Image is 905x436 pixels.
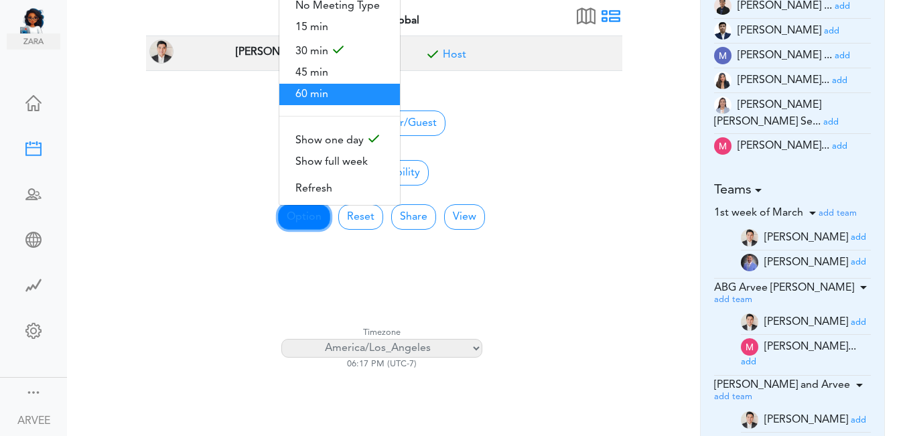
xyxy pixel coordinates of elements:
[741,356,756,367] a: add
[7,95,60,108] div: Home
[851,317,866,328] a: add
[835,2,850,11] small: add
[279,17,400,38] span: 15 min
[741,310,872,335] li: a.flores@unified-accounting.com
[391,204,436,230] a: Share
[823,117,839,127] a: add
[17,413,50,429] div: ARVEE
[714,134,872,159] li: Tax Supervisor (ma.dacuma@unified-accounting.com)
[232,42,323,61] span: TAX PARTNER at Corona, CA, USA
[714,47,732,64] img: wOzMUeZp9uVEwAAAABJRU5ErkJggg==
[7,316,60,348] a: Change Settings
[714,294,752,305] a: add team
[741,408,872,433] li: a.flores@unified-accounting.com
[714,93,872,134] li: Tax Manager (mc.servinas@unified-accounting.com)
[741,335,872,372] li: ma.dacuma@unified-accounting.com
[764,232,848,242] span: [PERSON_NAME]
[741,254,758,271] img: Z
[851,233,866,242] small: add
[714,44,872,68] li: Tax Advisor (mc.talley@unified-accounting.com)
[714,100,821,127] span: [PERSON_NAME] [PERSON_NAME] Se...
[714,96,732,114] img: tYClh565bsNRV2DOQ8zUDWWPrkmSsbOKg5xJDCoDKG2XlEZmCEccTQ7zEOPYImp7PCOAf7r2cjy7pCrRzzhJpJUo4c9mYcQ0F...
[7,277,60,291] div: Time Saved
[714,391,752,402] a: add team
[741,250,872,275] li: rigel@unified-accounting.com
[824,25,839,36] a: add
[832,142,847,151] small: add
[279,178,400,200] span: Refresh
[714,19,872,44] li: Partner (justine.tala@unifiedglobalph.com)
[764,257,848,267] span: [PERSON_NAME]
[824,27,839,35] small: add
[714,208,803,218] span: 1st week of March
[851,318,866,327] small: add
[738,141,829,151] span: [PERSON_NAME]...
[279,62,400,84] span: 45 min
[741,226,872,250] li: a.flores@unified-accounting.com
[738,1,832,11] span: [PERSON_NAME] ...
[738,75,829,86] span: [PERSON_NAME]...
[25,384,42,403] a: Change side menu
[832,75,847,86] a: add
[741,358,756,366] small: add
[714,72,732,89] img: t+ebP8ENxXARE3R9ZYAAAAASUVORK5CYII=
[714,380,850,390] span: [PERSON_NAME] and Arvee
[7,232,60,245] div: Share Meeting Link
[764,317,848,328] span: [PERSON_NAME]
[851,416,866,425] small: add
[741,338,758,356] img: zKsWRAxI9YUAAAAASUVORK5CYII=
[444,204,485,230] button: View
[236,47,320,58] strong: [PERSON_NAME]
[819,209,857,218] small: add team
[764,342,856,352] span: [PERSON_NAME]...
[278,204,330,230] button: Option
[443,50,466,60] a: Included for meeting
[279,151,400,173] span: Show full week
[279,38,400,62] span: 30 min
[714,392,752,401] small: add team
[7,33,60,50] img: zara.png
[338,204,383,230] button: Reset
[851,232,866,242] a: add
[835,50,850,61] a: add
[835,1,850,11] a: add
[832,141,847,151] a: add
[714,22,732,40] img: oYmRaigo6CGHQoVEE68UKaYmSv3mcdPtBqv6mR0IswoELyKVAGpf2awGYjY1lJF3I6BneypHs55I8hk2WCirnQq9SYxiZpiWh...
[279,127,400,151] span: Show one day
[851,257,866,267] a: add
[7,323,60,336] div: Change Settings
[851,258,866,267] small: add
[823,118,839,127] small: add
[347,360,417,368] span: 06:17 PM (UTC-7)
[741,313,758,331] img: Z
[714,283,854,293] span: ABG Arvee [PERSON_NAME]
[7,141,60,154] div: New Meeting
[714,182,872,198] h5: Teams
[279,84,400,105] span: 60 min
[819,208,857,218] a: add team
[835,52,850,60] small: add
[738,50,832,61] span: [PERSON_NAME] ...
[714,295,752,304] small: add team
[149,40,173,64] img: ARVEE FLORES(a.flores@unified-accounting.com, TAX PARTNER at Corona, CA, USA)
[714,137,732,155] img: zKsWRAxI9YUAAAAASUVORK5CYII=
[423,48,443,68] span: Included for meeting
[741,229,758,246] img: Z
[20,7,60,33] img: Unified Global - Powered by TEAMCAL AI
[851,415,866,425] a: add
[714,68,872,93] li: Tax Accountant (mc.cabasan@unified-accounting.com)
[363,326,401,339] label: Timezone
[741,411,758,429] img: Z
[7,186,60,200] div: Schedule Team Meeting
[832,76,847,85] small: add
[764,415,848,425] span: [PERSON_NAME]
[738,25,821,36] span: [PERSON_NAME]
[25,384,42,398] div: Show menu and text
[1,405,66,435] a: ARVEE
